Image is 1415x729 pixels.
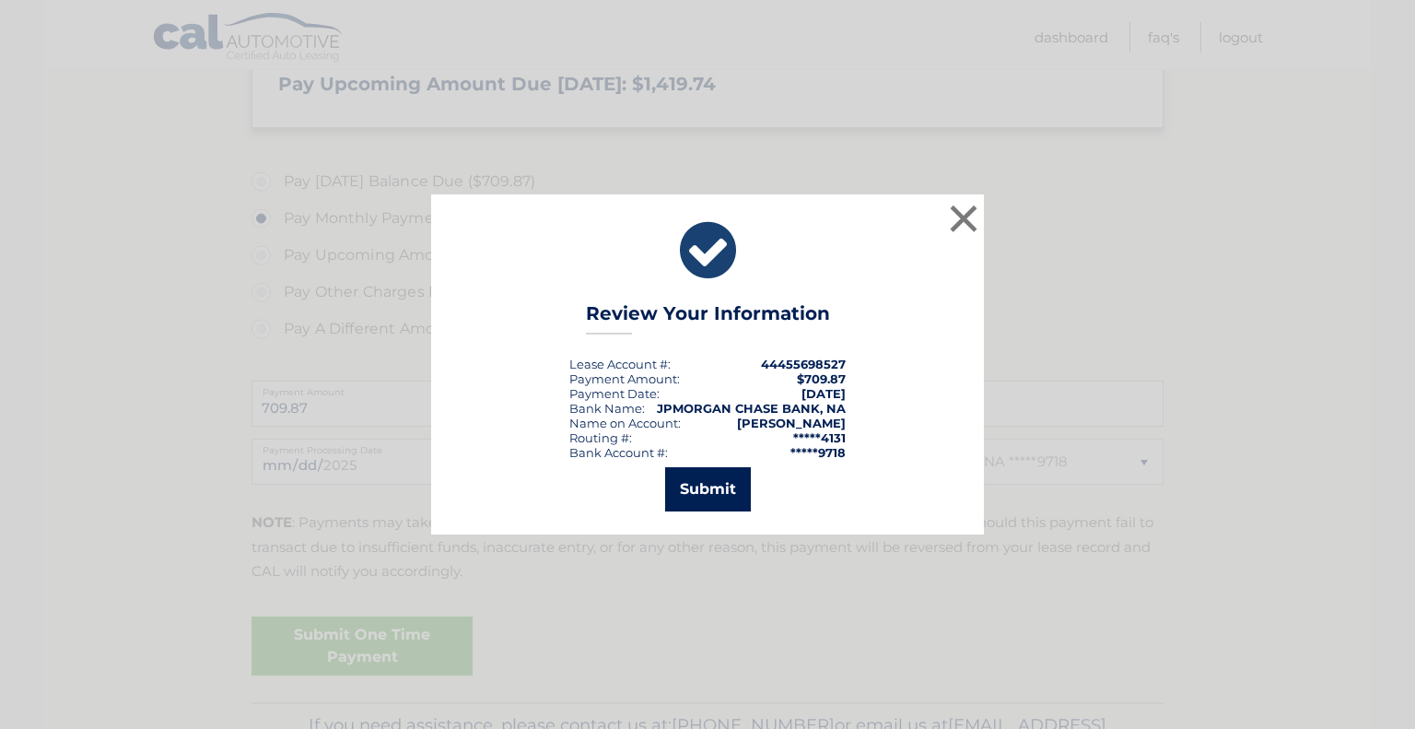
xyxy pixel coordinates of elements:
[569,371,680,386] div: Payment Amount:
[737,416,846,430] strong: [PERSON_NAME]
[569,445,668,460] div: Bank Account #:
[569,401,645,416] div: Bank Name:
[797,371,846,386] span: $709.87
[569,430,632,445] div: Routing #:
[761,357,846,371] strong: 44455698527
[569,416,681,430] div: Name on Account:
[569,386,660,401] div: :
[945,200,982,237] button: ×
[657,401,846,416] strong: JPMORGAN CHASE BANK, NA
[569,357,671,371] div: Lease Account #:
[586,302,830,335] h3: Review Your Information
[801,386,846,401] span: [DATE]
[569,386,657,401] span: Payment Date
[665,467,751,511] button: Submit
